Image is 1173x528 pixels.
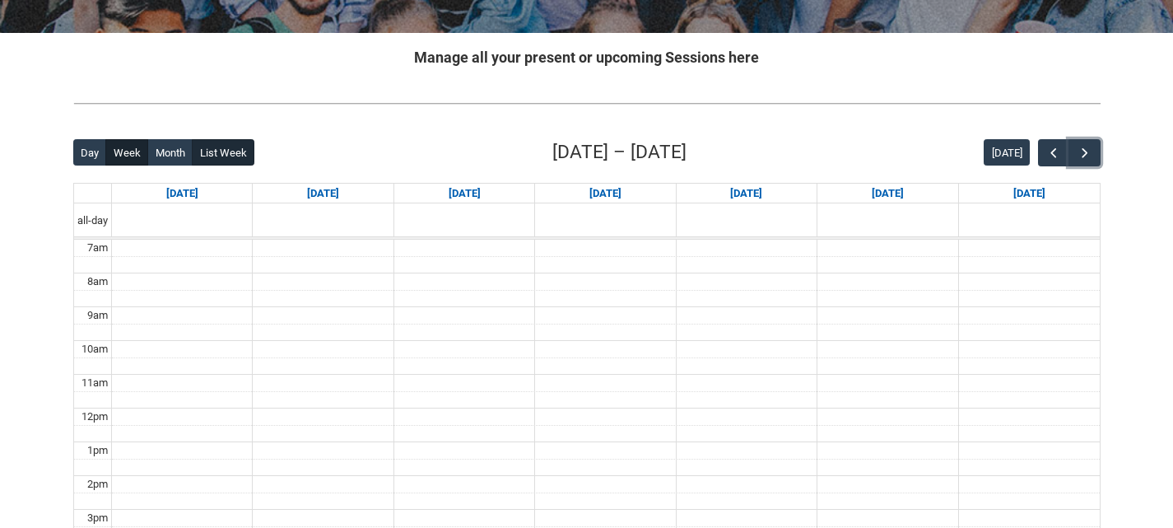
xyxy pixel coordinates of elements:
[74,213,111,229] span: all-day
[163,184,202,203] a: Go to September 14, 2025
[304,184,342,203] a: Go to September 15, 2025
[78,375,111,391] div: 11am
[78,341,111,357] div: 10am
[105,139,148,166] button: Week
[984,139,1030,166] button: [DATE]
[84,510,111,526] div: 3pm
[552,138,687,166] h2: [DATE] – [DATE]
[1038,139,1069,166] button: Previous Week
[192,139,254,166] button: List Week
[84,442,111,459] div: 1pm
[868,184,907,203] a: Go to September 19, 2025
[445,184,484,203] a: Go to September 16, 2025
[84,307,111,324] div: 9am
[78,409,111,425] div: 12pm
[727,184,766,203] a: Go to September 18, 2025
[73,95,1101,112] img: REDU_GREY_LINE
[1010,184,1049,203] a: Go to September 20, 2025
[1068,139,1100,166] button: Next Week
[73,46,1101,68] h2: Manage all your present or upcoming Sessions here
[84,273,111,290] div: 8am
[73,139,107,166] button: Day
[84,240,111,256] div: 7am
[84,476,111,493] div: 2pm
[147,139,193,166] button: Month
[586,184,625,203] a: Go to September 17, 2025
